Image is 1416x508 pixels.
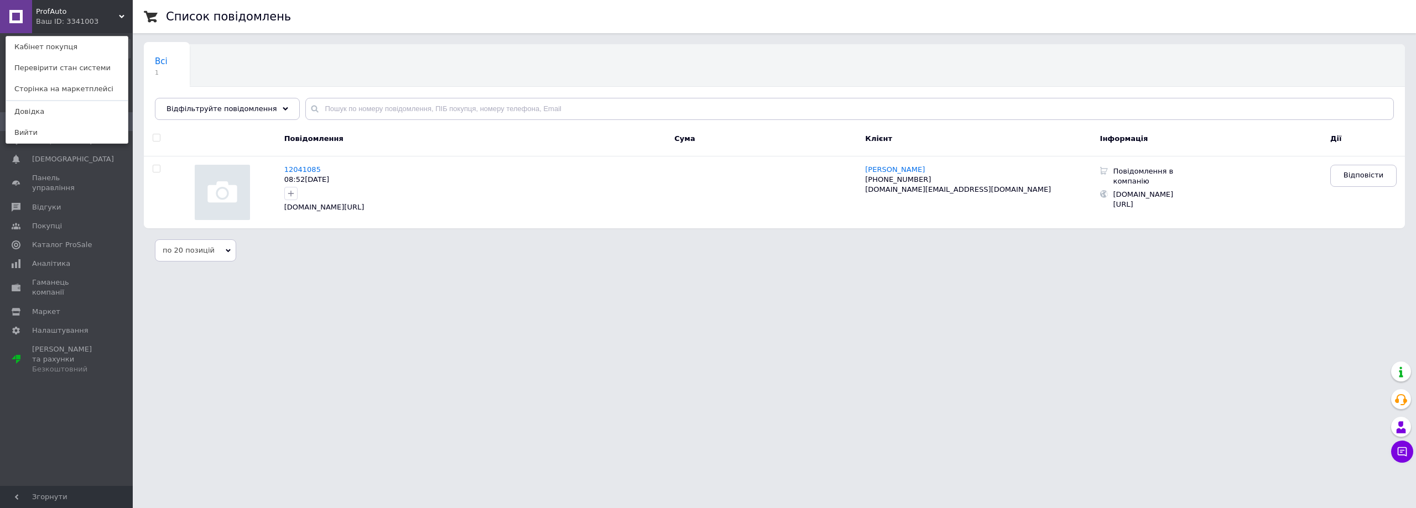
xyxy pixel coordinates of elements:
[32,344,102,375] span: [PERSON_NAME] та рахунки
[155,56,168,66] span: Всі
[32,259,70,269] span: Аналітика
[155,239,236,261] span: по 20 позицій
[32,221,62,231] span: Покупці
[305,98,1394,120] input: Пошук по номеру повідомлення, ПІБ покупця, номеру телефона, Email
[284,165,321,174] a: 12041085
[32,326,88,336] span: Налаштування
[36,7,119,17] span: ProfAuto
[32,364,102,374] div: Безкоштовний
[6,101,128,122] a: Довідка
[32,240,92,250] span: Каталог ProSale
[279,125,672,156] div: Повідомлення
[195,165,250,220] img: Повідомлення 12041085
[6,122,128,143] a: Вийти
[1327,125,1405,156] div: Дії
[6,78,128,99] a: Сторінка на маркетплейсі
[6,57,128,78] a: Перевірити стан системи
[284,202,667,212] div: [DOMAIN_NAME][URL]
[32,277,102,297] span: Гаманець компанії
[1330,165,1397,187] a: Відповісти
[32,173,102,193] span: Панель управління
[284,175,667,185] div: 08:52[DATE]
[166,104,277,113] span: Відфільтруйте повідомлення
[32,154,114,164] span: [DEMOGRAPHIC_DATA]
[1108,188,1191,211] div: [DOMAIN_NAME][URL]
[865,175,931,184] span: [PHONE_NUMBER]
[36,17,82,27] div: Ваш ID: 3341003
[1108,165,1191,188] div: Повідомлення в компанію
[1344,170,1383,180] span: Відповісти
[671,125,857,156] div: Cума
[155,69,168,77] span: 1
[32,307,60,317] span: Маркет
[857,125,1097,156] div: Клієнт
[32,202,61,212] span: Відгуки
[865,165,925,174] a: [PERSON_NAME]
[166,10,291,23] h1: Список повідомлень
[865,185,1051,193] span: [DOMAIN_NAME][EMAIL_ADDRESS][DOMAIN_NAME]
[1097,125,1327,156] div: Інформація
[1391,441,1413,463] button: Чат з покупцем
[6,36,128,57] a: Кабінет покупця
